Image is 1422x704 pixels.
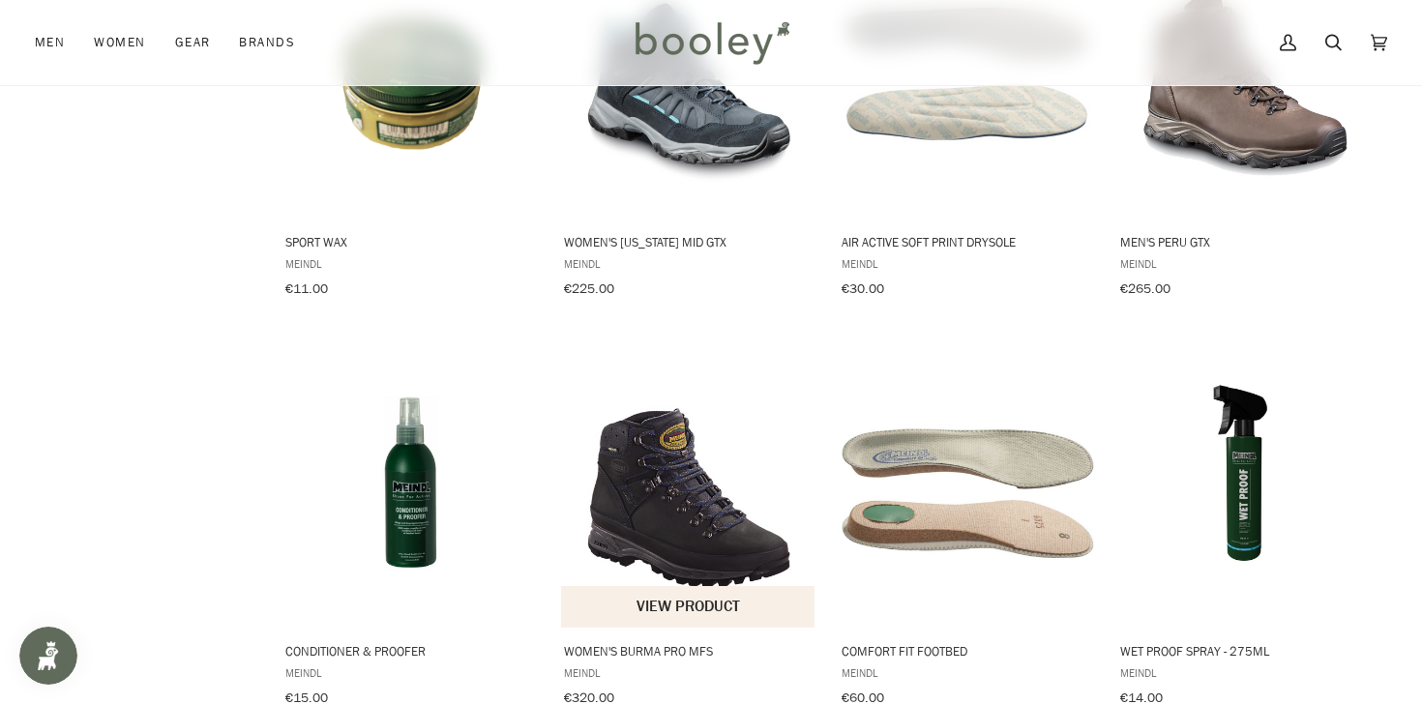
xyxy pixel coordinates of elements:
span: €265.00 [1120,279,1170,298]
span: Air Active Soft Print Drysole [842,233,1092,250]
span: Wet Proof Spray - 275ml [1120,642,1371,660]
span: Conditioner & Proofer [285,642,536,660]
span: €225.00 [564,279,614,298]
span: Brands [239,33,295,52]
img: Booley [627,15,796,71]
img: Women's Burma PRO MFS Azurblau - Booley Galway [561,355,817,611]
img: Meindl Wet Proof Spray - 275ml - Booley Galway [1117,355,1374,611]
iframe: Button to open loyalty program pop-up [19,627,77,685]
span: Gear [175,33,211,52]
span: Meindl [1120,255,1371,272]
span: €30.00 [842,279,884,298]
span: Meindl [564,664,815,681]
span: Men [35,33,65,52]
span: Women's [US_STATE] Mid GTX [564,233,815,250]
span: Meindl [564,255,815,272]
img: Comfort Fit Footbed - Booley Galway [839,355,1095,611]
span: Women's Burma PRO MFS [564,642,815,660]
span: Meindl [285,255,536,272]
span: Comfort Fit Footbed [842,642,1092,660]
span: Meindl [842,664,1092,681]
span: Meindl [1120,664,1371,681]
span: Meindl [842,255,1092,272]
span: Meindl [285,664,536,681]
span: Women [94,33,145,52]
span: Sport Wax [285,233,536,250]
span: Men's Peru GTX [1120,233,1371,250]
span: €11.00 [285,279,328,298]
button: View product [561,586,815,628]
img: Conditioner & Proofer [282,355,539,611]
